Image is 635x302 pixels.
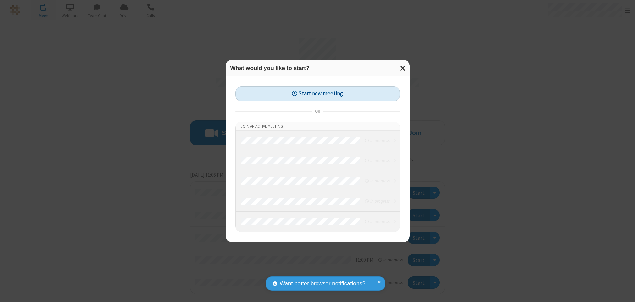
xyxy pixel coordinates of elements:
em: in progress [365,178,389,184]
span: Want better browser notifications? [280,279,365,288]
button: Close modal [396,60,410,76]
em: in progress [365,157,389,164]
em: in progress [365,198,389,204]
em: in progress [365,218,389,225]
span: or [312,107,323,116]
li: Join an active meeting [236,122,400,131]
button: Start new meeting [235,86,400,101]
em: in progress [365,137,389,144]
h3: What would you like to start? [230,65,405,71]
